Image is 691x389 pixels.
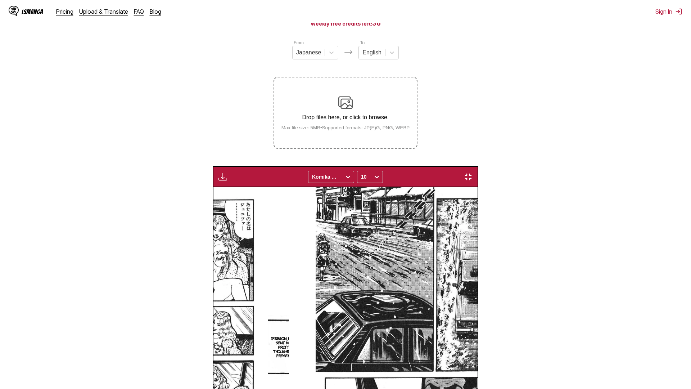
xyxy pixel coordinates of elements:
img: Sign out [675,8,682,15]
img: Languages icon [344,48,353,57]
div: IsManga [22,8,43,15]
img: IsManga Logo [9,6,19,16]
a: IsManga LogoIsManga [9,6,56,17]
p: Drop files here, or click to browse. [276,114,416,121]
label: From [294,40,304,45]
img: Download translated images [218,173,227,181]
h3: Weekly free credits left: [17,19,674,28]
span: 36 [372,19,381,27]
img: Exit fullscreen [464,173,473,181]
small: Max file size: 5MB • Supported formats: JP(E)G, PNG, WEBP [276,125,416,130]
label: To [360,40,365,45]
a: Upload & Translate [79,8,128,15]
button: Sign In [655,8,682,15]
a: FAQ [134,8,144,15]
a: Pricing [56,8,73,15]
a: Blog [150,8,161,15]
p: [PERSON_NAME] sent me a pretty thoughtful present! [268,335,302,359]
